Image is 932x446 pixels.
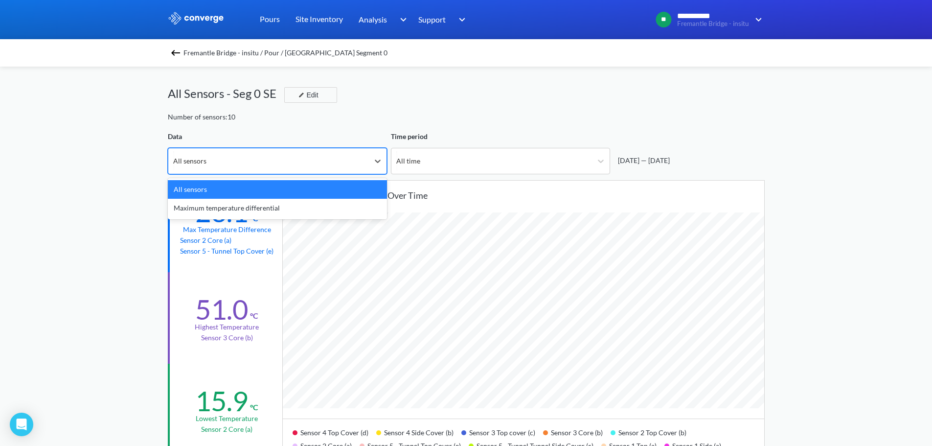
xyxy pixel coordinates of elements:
div: Sensor 3 Top cover (c) [461,425,543,438]
p: Sensor 5 - Tunnel Top Cover (e) [180,246,273,257]
div: Sensor 3 Core (b) [543,425,611,438]
p: Sensor 2 Core (a) [180,235,273,246]
div: Sensor 4 Top Cover (d) [293,425,376,438]
div: [DATE] — [DATE] [614,155,670,166]
div: Sensor 2 Top Cover (b) [611,425,694,438]
span: Analysis [359,13,387,25]
button: Edit [284,87,337,103]
div: Lowest temperature [196,413,258,424]
img: downArrow.svg [453,14,468,25]
div: Highest temperature [195,322,259,332]
img: backspace.svg [170,47,182,59]
div: Maximum temperature differential [168,199,387,217]
div: All Sensors - Seg 0 SE [168,84,284,103]
div: All sensors [168,180,387,199]
div: 51.0 [195,293,248,326]
p: Sensor 3 Core (b) [201,332,253,343]
div: 15.9 [195,384,248,418]
span: Support [418,13,446,25]
img: downArrow.svg [393,14,409,25]
div: Number of sensors: 10 [168,112,235,122]
img: edit-icon.svg [298,92,304,98]
p: Sensor 2 Core (a) [201,424,252,435]
img: downArrow.svg [749,14,765,25]
div: Data [168,131,387,142]
div: Sensor 4 Side Cover (b) [376,425,461,438]
span: Fremantle Bridge - insitu / Pour / [GEOGRAPHIC_DATA] Segment 0 [183,46,387,60]
img: logo_ewhite.svg [168,12,225,24]
div: Temperature recorded over time [298,188,764,202]
div: Time period [391,131,610,142]
div: All time [396,156,420,166]
div: Open Intercom Messenger [10,413,33,436]
div: All sensors [173,156,206,166]
div: Edit [295,89,320,101]
div: Max temperature difference [183,224,271,235]
span: Fremantle Bridge - insitu [677,20,749,27]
